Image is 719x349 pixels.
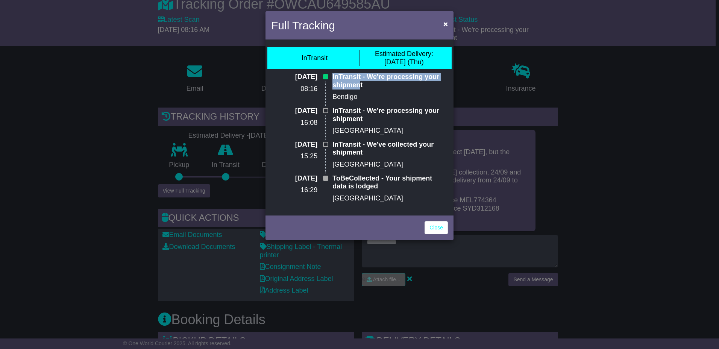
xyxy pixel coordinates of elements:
p: InTransit - We're processing your shipment [332,73,448,89]
div: InTransit [302,54,328,62]
p: [GEOGRAPHIC_DATA] [332,194,448,203]
a: Close [425,221,448,234]
p: [GEOGRAPHIC_DATA] [332,127,448,135]
p: 15:25 [271,152,317,161]
p: [DATE] [271,73,317,81]
p: InTransit - We've collected your shipment [332,141,448,157]
p: InTransit - We're processing your shipment [332,107,448,123]
p: [DATE] [271,174,317,183]
p: 16:08 [271,119,317,127]
p: 08:16 [271,85,317,93]
p: [DATE] [271,107,317,115]
span: × [443,20,448,28]
p: ToBeCollected - Your shipment data is lodged [332,174,448,191]
div: [DATE] (Thu) [375,50,433,66]
h4: Full Tracking [271,17,335,34]
button: Close [440,16,452,32]
span: Estimated Delivery: [375,50,433,58]
p: 16:29 [271,186,317,194]
p: Bendigo [332,93,448,101]
p: [DATE] [271,141,317,149]
p: [GEOGRAPHIC_DATA] [332,161,448,169]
